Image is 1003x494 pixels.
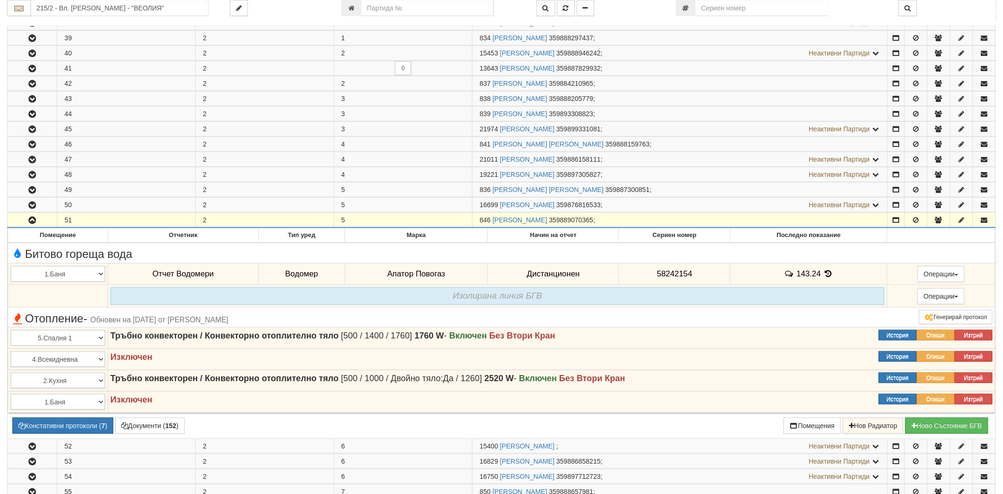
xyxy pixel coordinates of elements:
[57,167,196,182] td: 48
[345,229,488,243] th: Марка
[955,394,993,404] button: Изтрий
[57,152,196,167] td: 47
[473,213,888,228] td: ;
[57,107,196,121] td: 44
[196,167,334,182] td: 2
[480,442,498,450] span: Партида №
[10,248,132,260] span: Битово гореща вода
[341,49,345,57] span: 2
[917,394,955,404] button: Опиши
[196,213,334,228] td: 2
[341,374,483,383] span: [500 / 1000 / Двойно тяло:Да / 1260]
[809,473,870,480] span: Неактивни Партиди
[473,122,888,137] td: ;
[473,152,888,167] td: ;
[605,140,649,148] span: 359888159763
[196,454,334,469] td: 2
[549,80,593,87] span: 359884210965
[473,31,888,46] td: ;
[101,422,105,430] b: 7
[879,373,917,383] button: История
[484,374,514,383] strong: 2520 W
[556,473,601,480] span: 359897712723
[480,473,498,480] span: Партида №
[341,473,345,480] span: 6
[196,152,334,167] td: 2
[657,269,693,278] span: 58242154
[341,442,345,450] span: 6
[453,291,542,301] i: Изолирана линия БГВ
[196,61,334,76] td: 2
[809,171,870,178] span: Неактивни Партиди
[488,263,619,285] td: Дистанционен
[57,46,196,61] td: 40
[955,373,993,383] button: Изтрий
[556,156,601,163] span: 359886158111
[500,49,555,57] a: [PERSON_NAME]
[480,110,491,118] span: Партида №
[57,454,196,469] td: 53
[473,198,888,212] td: ;
[519,374,557,383] strong: Включен
[473,91,888,106] td: ;
[115,418,185,434] button: Документи (152)
[500,171,555,178] a: [PERSON_NAME]
[556,171,601,178] span: 359897305827
[341,331,412,340] span: [500 / 1400 / 1760]
[473,469,888,484] td: ;
[500,457,555,465] a: [PERSON_NAME]
[196,31,334,46] td: 2
[809,442,870,450] span: Неактивни Партиди
[488,229,619,243] th: Начин на отчет
[91,316,228,324] span: Обновен на [DATE] от [PERSON_NAME]
[165,422,176,430] b: 152
[473,46,888,61] td: ;
[57,439,196,454] td: 52
[57,183,196,197] td: 49
[809,125,870,133] span: Неактивни Партиди
[917,351,955,362] button: Опиши
[57,137,196,152] td: 46
[492,186,603,193] a: [PERSON_NAME] [PERSON_NAME]
[480,186,491,193] span: Партида №
[415,331,447,340] span: -
[809,49,870,57] span: Неактивни Партиди
[341,95,345,102] span: 3
[500,156,555,163] a: [PERSON_NAME]
[556,201,601,209] span: 359876816533
[556,64,601,72] span: 359887829932
[480,64,498,72] span: Партида №
[480,34,491,42] span: Партида №
[196,91,334,106] td: 2
[341,156,345,163] span: 4
[879,394,917,404] button: История
[879,351,917,362] button: История
[480,80,491,87] span: Партида №
[110,352,153,362] strong: Изключен
[559,374,625,383] strong: Без Втори Кран
[484,374,517,383] span: -
[955,351,993,362] button: Изтрий
[110,331,339,340] strong: Тръбно конвекторен / Конвекторно отоплително тяло
[415,331,444,340] strong: 1760 W
[473,137,888,152] td: ;
[341,125,345,133] span: 3
[619,229,730,243] th: Сериен номер
[549,110,593,118] span: 359893308823
[480,457,498,465] span: Партида №
[57,76,196,91] td: 42
[196,469,334,484] td: 2
[480,125,498,133] span: Партида №
[57,122,196,137] td: 45
[341,80,345,87] span: 2
[797,269,821,278] span: 143.24
[341,186,345,193] span: 5
[473,454,888,469] td: ;
[556,457,601,465] span: 359886858215
[823,269,834,278] span: История на показанията
[500,201,555,209] a: [PERSON_NAME]
[110,374,339,383] strong: Тръбно конвекторен / Конвекторно отоплително тяло
[549,216,593,224] span: 359889070365
[605,186,649,193] span: 359887300851
[341,201,345,209] span: 5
